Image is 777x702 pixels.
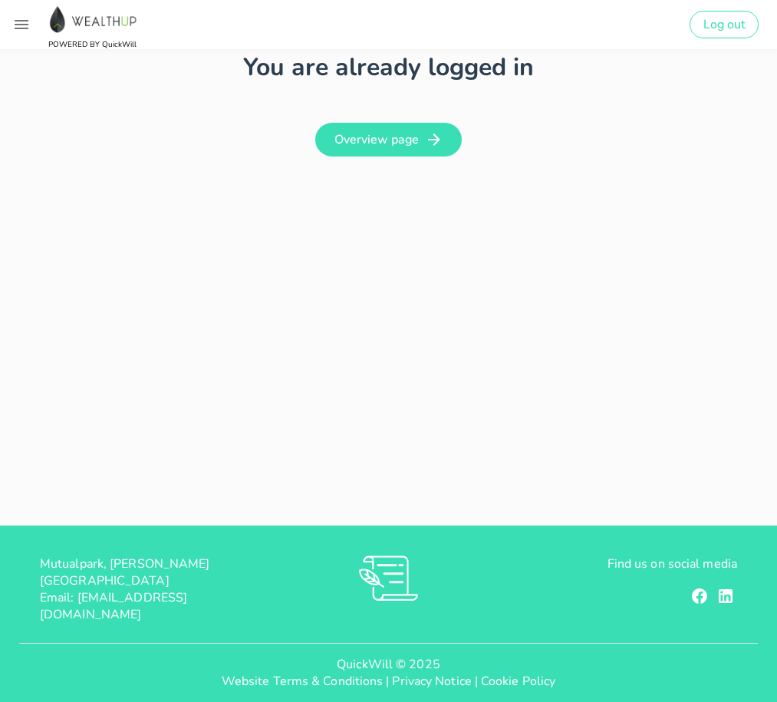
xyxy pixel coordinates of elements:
[222,673,384,690] a: Website Terms & Conditions
[315,123,462,157] a: Overview page
[690,11,759,38] button: Log out
[46,5,139,34] img: Wealthup Fiduciary (Pty) Ltd logo
[505,555,737,572] p: Find us on social media
[481,673,555,690] a: Cookie Policy
[359,555,418,601] img: RVs0sauIwKhMoGR03FLGkjXSOVwkZRnQsltkF0QxpTsornXsmh1o7vbL94pqF3d8sZvAAAAAElFTkSuQmCC
[703,16,746,33] span: Log out
[40,555,210,589] span: Mutualpark, [PERSON_NAME][GEOGRAPHIC_DATA]
[40,589,187,623] span: Email: [EMAIL_ADDRESS][DOMAIN_NAME]
[386,673,389,690] span: |
[334,131,419,148] span: Overview page
[392,673,471,690] a: Privacy Notice
[12,656,765,673] p: QuickWill © 2025
[475,673,478,690] span: |
[46,39,139,51] span: POWERED BY QuickWill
